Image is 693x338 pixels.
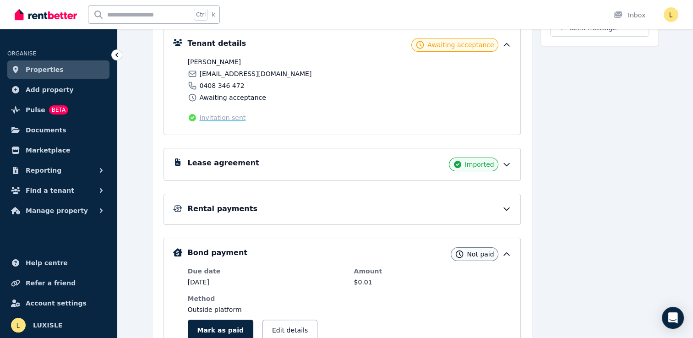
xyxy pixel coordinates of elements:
[173,205,182,212] img: Rental Payments
[7,101,109,119] a: PulseBETA
[26,298,87,309] span: Account settings
[662,307,684,329] div: Open Intercom Messenger
[7,274,109,292] a: Refer a friend
[427,40,494,49] span: Awaiting acceptance
[7,254,109,272] a: Help centre
[26,205,88,216] span: Manage property
[26,185,74,196] span: Find a tenant
[26,278,76,289] span: Refer a friend
[613,11,645,20] div: Inbox
[200,93,266,102] span: Awaiting acceptance
[188,38,246,49] h5: Tenant details
[7,202,109,220] button: Manage property
[33,320,62,331] span: LUXISLE
[188,278,345,287] dd: [DATE]
[188,294,345,303] dt: Method
[664,7,678,22] img: LUXISLE
[173,248,182,256] img: Bond Details
[7,181,109,200] button: Find a tenant
[7,121,109,139] a: Documents
[188,57,347,66] span: [PERSON_NAME]
[26,84,74,95] span: Add property
[7,161,109,180] button: Reporting
[26,165,61,176] span: Reporting
[200,69,312,78] span: [EMAIL_ADDRESS][DOMAIN_NAME]
[188,158,259,169] h5: Lease agreement
[26,145,70,156] span: Marketplace
[212,11,215,18] span: k
[7,60,109,79] a: Properties
[354,267,511,276] dt: Amount
[7,294,109,312] a: Account settings
[354,278,511,287] dd: $0.01
[7,81,109,99] a: Add property
[7,50,36,57] span: ORGANISE
[7,141,109,159] a: Marketplace
[465,160,494,169] span: Imported
[15,8,77,22] img: RentBetter
[26,104,45,115] span: Pulse
[200,81,245,90] span: 0408 346 472
[26,125,66,136] span: Documents
[11,318,26,333] img: LUXISLE
[194,9,208,21] span: Ctrl
[26,64,64,75] span: Properties
[467,250,494,259] span: Not paid
[188,203,257,214] h5: Rental payments
[49,105,68,114] span: BETA
[188,305,345,314] dd: Outside platform
[188,247,247,258] h5: Bond payment
[188,267,345,276] dt: Due date
[26,257,68,268] span: Help centre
